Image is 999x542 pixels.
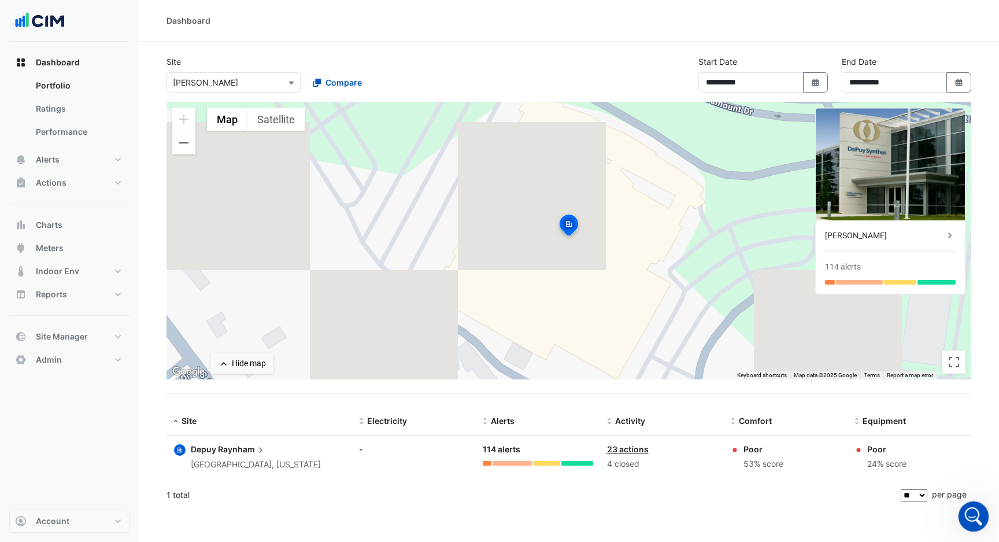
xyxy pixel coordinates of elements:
[743,458,783,471] div: 53% score
[825,230,944,242] div: [PERSON_NAME]
[166,481,898,510] div: 1 total
[607,458,717,471] div: 4 closed
[15,57,27,68] app-icon: Dashboard
[36,242,64,254] span: Meters
[172,108,195,131] button: Zoom in
[36,57,80,68] span: Dashboard
[942,351,965,374] button: Toggle fullscreen view
[698,56,737,68] label: Start Date
[191,458,321,471] div: [GEOGRAPHIC_DATA], [US_STATE]
[45,390,71,398] span: Home
[27,120,129,143] a: Performance
[15,242,27,254] app-icon: Meters
[116,361,231,407] button: Messages
[864,372,880,378] a: Terms (opens in new tab)
[9,348,129,371] button: Admin
[483,443,593,456] div: 114 alerts
[607,444,649,454] a: 23 actions
[743,443,783,455] div: Poor
[15,289,27,300] app-icon: Reports
[36,331,88,342] span: Site Manager
[166,14,210,27] div: Dashboard
[14,9,66,32] img: Company Logo
[191,444,216,454] span: Depuy
[15,177,27,189] app-icon: Actions
[325,76,362,89] span: Compare
[15,354,27,366] app-icon: Admin
[491,416,515,426] span: Alerts
[842,56,876,68] label: End Date
[739,416,772,426] span: Comfort
[199,19,220,39] div: Close
[23,82,208,102] p: Hi there
[154,390,194,398] span: Messages
[113,19,136,42] img: Profile image for Brian
[210,353,273,374] button: Hide map
[9,74,129,148] div: Dashboard
[135,19,158,42] img: Profile image for Shane
[169,364,208,379] img: Google
[867,458,906,471] div: 24% score
[887,372,933,378] a: Report a map error
[232,357,266,370] div: Hide map
[825,261,861,273] div: 114 alerts
[23,27,90,36] img: logo
[9,148,129,171] button: Alerts
[15,266,27,277] app-icon: Indoor Env
[15,219,27,231] app-icon: Charts
[9,260,129,283] button: Indoor Env
[36,515,69,527] span: Account
[932,489,967,499] span: per page
[172,131,195,154] button: Zoom out
[23,102,208,121] p: How can we help?
[305,72,369,93] button: Compare
[27,74,129,97] a: Portfolio
[166,56,181,68] label: Site
[157,19,180,42] img: Profile image for Howie
[36,354,62,366] span: Admin
[9,325,129,348] button: Site Manager
[737,371,787,379] button: Keyboard shortcuts
[207,108,247,131] button: Show street map
[15,331,27,342] app-icon: Site Manager
[9,283,129,306] button: Reports
[9,237,129,260] button: Meters
[954,78,964,87] fa-icon: Select Date
[247,108,305,131] button: Show satellite imagery
[36,219,62,231] span: Charts
[169,364,208,379] a: Open this area in Google Maps (opens a new window)
[9,51,129,74] button: Dashboard
[182,416,197,426] span: Site
[9,510,129,533] button: Account
[811,78,821,87] fa-icon: Select Date
[9,213,129,237] button: Charts
[27,97,129,120] a: Ratings
[863,416,906,426] span: Equipment
[367,416,407,426] span: Electricity
[36,289,67,300] span: Reports
[867,443,906,455] div: Poor
[359,443,469,455] div: -
[36,154,60,165] span: Alerts
[794,372,857,378] span: Map data ©2025 Google
[36,266,79,277] span: Indoor Env
[615,416,645,426] span: Activity
[36,177,66,189] span: Actions
[15,154,27,165] app-icon: Alerts
[556,213,582,241] img: site-pin-selected.svg
[959,502,989,532] iframe: Intercom live chat
[218,443,267,456] span: Raynham
[816,108,965,220] img: Depuy Raynham
[9,171,129,194] button: Actions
